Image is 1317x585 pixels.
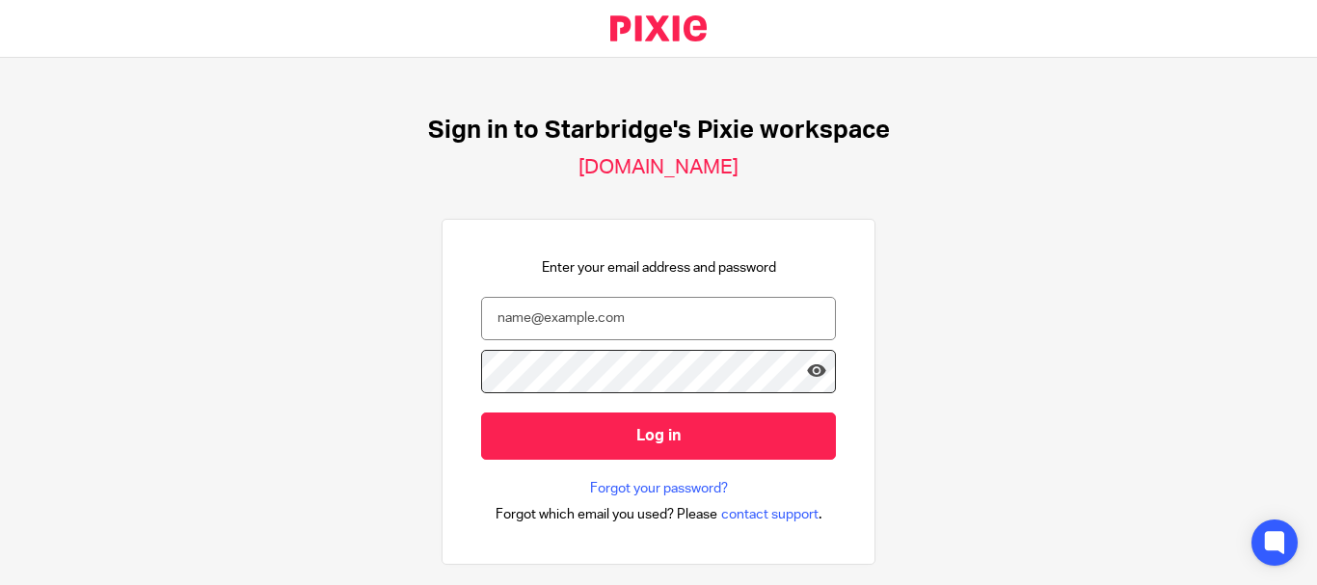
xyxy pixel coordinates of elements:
span: Forgot which email you used? Please [496,505,717,524]
input: name@example.com [481,297,836,340]
h1: Sign in to Starbridge's Pixie workspace [428,116,890,146]
span: contact support [721,505,819,524]
div: . [496,503,822,525]
a: Forgot your password? [590,479,728,498]
h2: [DOMAIN_NAME] [578,155,739,180]
p: Enter your email address and password [542,258,776,278]
input: Log in [481,412,836,460]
